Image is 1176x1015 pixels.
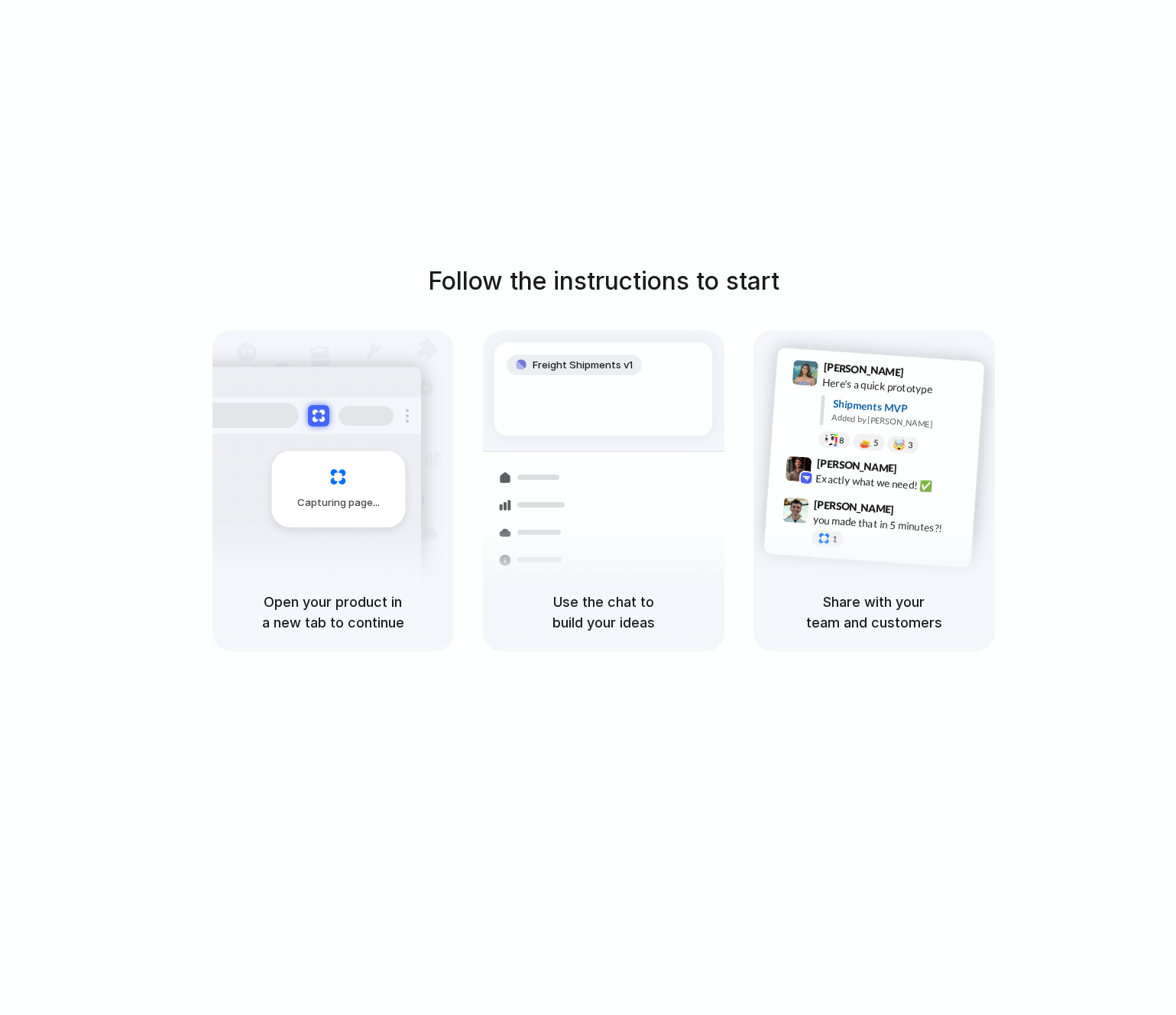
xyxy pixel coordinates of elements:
div: you made that in 5 minutes?! [812,511,965,537]
span: 3 [907,440,912,449]
span: [PERSON_NAME] [813,495,894,517]
span: [PERSON_NAME] [816,454,897,476]
span: Freight Shipments v1 [533,358,633,373]
h5: Share with your team and customers [772,592,977,633]
span: 9:47 AM [899,503,930,521]
div: 🤯 [893,439,905,450]
span: 1 [831,534,837,543]
div: Shipments MVP [832,395,974,420]
h5: Use the chat to build your ideas [501,592,706,633]
div: Added by [PERSON_NAME] [831,410,972,433]
span: Capturing page [297,495,382,511]
span: [PERSON_NAME] [823,358,904,381]
div: Here's a quick prototype [821,374,974,400]
span: 9:41 AM [908,365,939,384]
span: 5 [873,438,878,446]
span: 8 [838,436,844,444]
div: Exactly what we need! ✅ [815,470,968,496]
span: 9:42 AM [901,462,932,480]
h5: Open your product in a new tab to continue [231,592,436,633]
h1: Follow the instructions to start [428,263,779,300]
